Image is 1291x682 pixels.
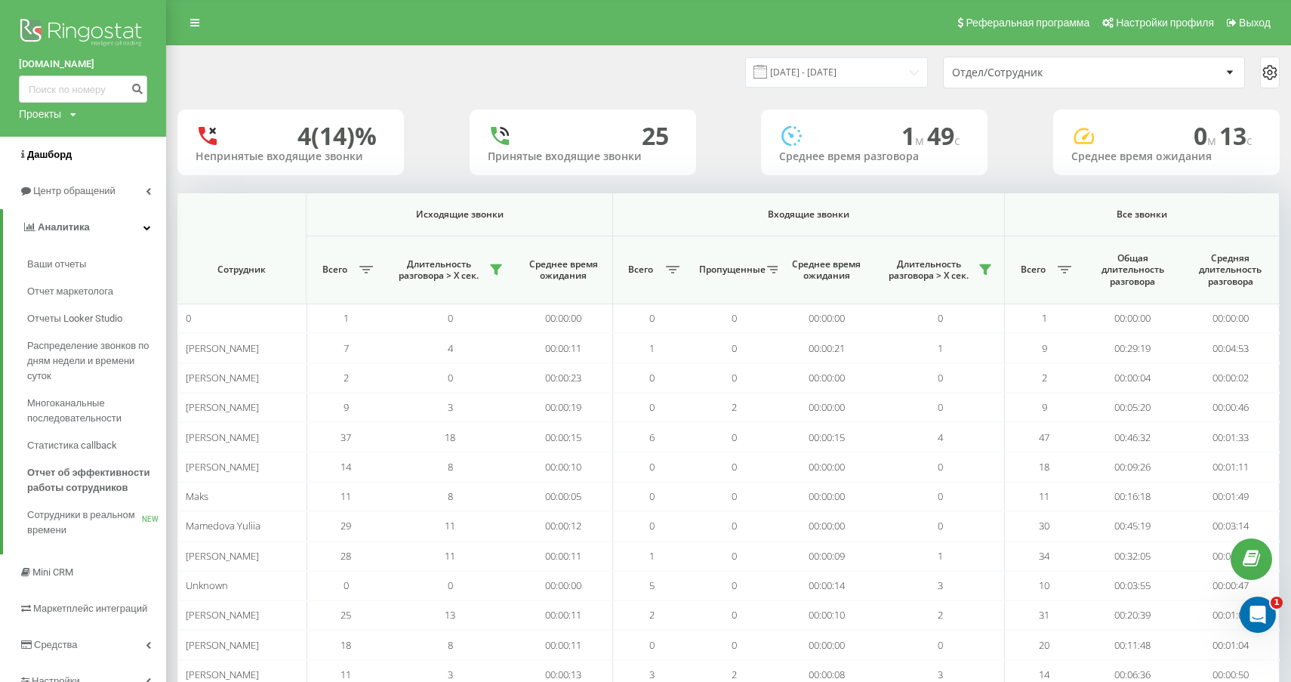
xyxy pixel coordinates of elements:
[344,579,349,592] span: 0
[1025,208,1258,221] span: Все звонки
[27,438,117,453] span: Статистика callback
[186,549,259,563] span: [PERSON_NAME]
[1083,630,1182,659] td: 00:11:48
[1083,542,1182,571] td: 00:32:05
[938,460,943,474] span: 0
[1207,132,1219,149] span: м
[27,432,166,459] a: Статистика callback
[297,122,377,150] div: 4 (14)%
[27,390,166,432] a: Многоканальные последовательности
[27,149,72,160] span: Дашборд
[27,311,122,326] span: Отчеты Looker Studio
[186,341,259,355] span: [PERSON_NAME]
[1083,452,1182,482] td: 00:09:26
[186,311,191,325] span: 0
[732,489,737,503] span: 0
[732,549,737,563] span: 0
[515,482,613,511] td: 00:00:05
[340,519,351,532] span: 29
[515,630,613,659] td: 00:00:11
[448,371,453,384] span: 0
[1042,371,1047,384] span: 2
[186,579,228,592] span: Unknown
[515,600,613,630] td: 00:00:11
[778,630,876,659] td: 00:00:00
[732,341,737,355] span: 0
[732,460,737,474] span: 0
[448,579,453,592] span: 0
[515,393,613,422] td: 00:00:19
[732,638,737,652] span: 0
[1182,542,1280,571] td: 00:02:08
[340,608,351,622] span: 25
[1182,630,1280,659] td: 00:01:04
[732,519,737,532] span: 0
[515,511,613,541] td: 00:00:12
[1083,482,1182,511] td: 00:16:18
[1039,668,1049,681] span: 14
[732,430,737,444] span: 0
[515,422,613,452] td: 00:00:15
[649,608,655,622] span: 2
[649,638,655,652] span: 0
[27,332,166,390] a: Распределение звонков по дням недели и времени суток
[340,430,351,444] span: 37
[621,264,661,276] span: Всего
[344,371,349,384] span: 2
[340,549,351,563] span: 28
[778,511,876,541] td: 00:00:00
[186,430,259,444] span: [PERSON_NAME]
[938,400,943,414] span: 0
[778,363,876,393] td: 00:00:00
[649,400,655,414] span: 0
[778,571,876,600] td: 00:00:14
[448,489,453,503] span: 8
[19,15,147,53] img: Ringostat logo
[186,489,208,503] span: Maks
[340,489,351,503] span: 11
[732,400,737,414] span: 2
[649,519,655,532] span: 0
[789,258,864,282] span: Среднее время ожидания
[27,465,159,495] span: Отчет об эффективности работы сотрудников
[33,185,116,196] span: Центр обращений
[186,400,259,414] span: [PERSON_NAME]
[927,119,960,152] span: 49
[1182,333,1280,363] td: 00:04:53
[779,150,969,163] div: Среднее время разговора
[938,430,943,444] span: 4
[649,549,655,563] span: 1
[445,430,455,444] span: 18
[515,333,613,363] td: 00:00:11
[186,371,259,384] span: [PERSON_NAME]
[448,341,453,355] span: 4
[1182,452,1280,482] td: 00:01:11
[515,452,613,482] td: 00:00:10
[938,549,943,563] span: 1
[649,489,655,503] span: 0
[1194,252,1268,288] span: Средняя длительность разговора
[27,278,166,305] a: Отчет маркетолога
[778,600,876,630] td: 00:00:10
[1182,571,1280,600] td: 00:00:47
[649,371,655,384] span: 0
[1182,482,1280,511] td: 00:01:49
[445,519,455,532] span: 11
[448,668,453,681] span: 3
[191,264,293,276] span: Сотрудник
[1012,264,1053,276] span: Всего
[448,311,453,325] span: 0
[1116,17,1214,29] span: Настройки профиля
[938,371,943,384] span: 0
[33,603,147,614] span: Маркетплейс интеграций
[1083,571,1182,600] td: 00:03:55
[938,519,943,532] span: 0
[1039,489,1049,503] span: 11
[329,208,590,221] span: Исходящие звонки
[732,371,737,384] span: 0
[732,608,737,622] span: 0
[344,400,349,414] span: 9
[19,57,147,72] a: [DOMAIN_NAME]
[642,122,669,150] div: 25
[314,264,355,276] span: Всего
